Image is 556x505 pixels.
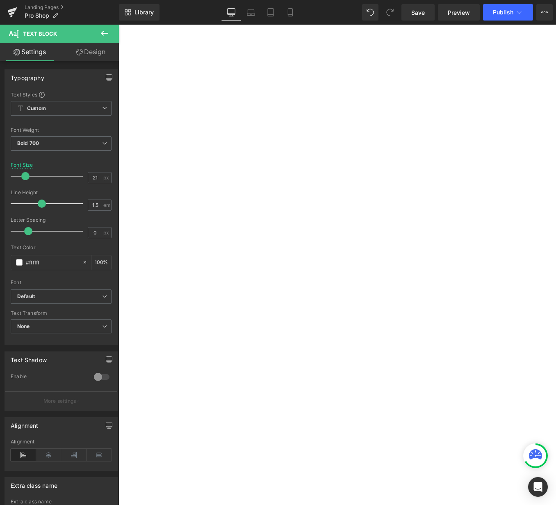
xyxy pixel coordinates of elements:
[11,373,86,382] div: Enable
[280,4,300,21] a: Mobile
[11,91,112,98] div: Text Styles
[11,310,112,316] div: Text Transform
[11,439,112,445] div: Alignment
[221,4,241,21] a: Desktop
[493,9,513,16] span: Publish
[483,4,533,21] button: Publish
[11,70,44,81] div: Typography
[25,4,119,11] a: Landing Pages
[11,352,47,363] div: Text Shadow
[11,245,112,250] div: Text Color
[11,217,112,223] div: Letter Spacing
[27,105,46,112] b: Custom
[61,43,121,61] a: Design
[91,255,111,270] div: %
[411,8,425,17] span: Save
[25,12,49,19] span: Pro Shop
[11,499,112,505] div: Extra class name
[5,391,117,411] button: More settings
[119,4,160,21] a: New Library
[17,293,35,300] i: Default
[261,4,280,21] a: Tablet
[11,162,33,168] div: Font Size
[11,127,112,133] div: Font Weight
[103,175,110,180] span: px
[11,477,57,489] div: Extra class name
[134,9,154,16] span: Library
[17,323,30,329] b: None
[241,4,261,21] a: Laptop
[23,30,57,37] span: Text Block
[528,477,548,497] div: Open Intercom Messenger
[43,397,76,405] p: More settings
[362,4,378,21] button: Undo
[103,202,110,208] span: em
[11,280,112,285] div: Font
[11,418,39,429] div: Alignment
[382,4,398,21] button: Redo
[103,230,110,235] span: px
[448,8,470,17] span: Preview
[26,258,78,267] input: Color
[438,4,480,21] a: Preview
[11,190,112,195] div: Line Height
[17,140,39,146] b: Bold 700
[536,4,553,21] button: More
